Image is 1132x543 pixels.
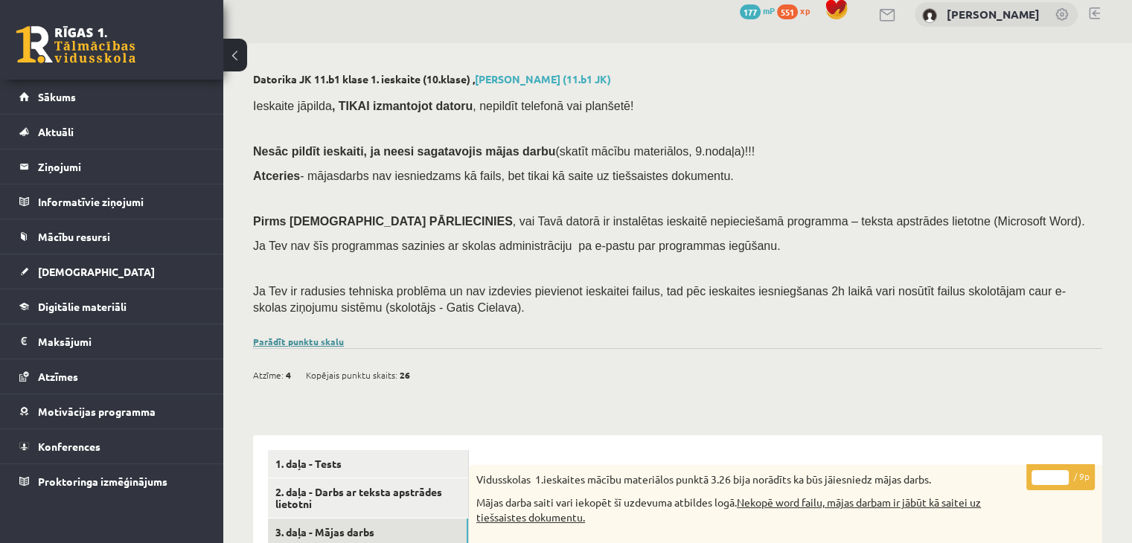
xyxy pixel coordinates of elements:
a: Aktuāli [19,115,205,149]
p: / 9p [1026,464,1095,490]
a: 1. daļa - Tests [268,450,468,478]
span: Nesāc pildīt ieskaiti, ja neesi sagatavojis mājas darbu [253,145,555,158]
span: Pirms [DEMOGRAPHIC_DATA] PĀRLIECINIES [253,215,513,228]
span: Atzīmes [38,370,78,383]
span: (skatīt mācību materiālos, 9.nodaļa)!!! [555,145,755,158]
span: Motivācijas programma [38,405,156,418]
span: Digitālie materiāli [38,300,127,313]
span: xp [800,4,810,16]
a: [PERSON_NAME] [947,7,1040,22]
span: 551 [777,4,798,19]
span: Atzīme: [253,364,284,386]
span: Konferences [38,440,100,453]
span: 4 [286,364,291,386]
span: mP [763,4,775,16]
legend: Informatīvie ziņojumi [38,184,205,219]
legend: Maksājumi [38,324,205,359]
a: Sākums [19,80,205,114]
span: Ieskaite jāpilda , nepildīt telefonā vai planšetē! [253,100,633,112]
span: 177 [740,4,761,19]
a: [DEMOGRAPHIC_DATA] [19,254,205,289]
span: - mājasdarbs nav iesniedzams kā fails, bet tikai kā saite uz tiešsaistes dokumentu. [253,170,734,182]
h2: Datorika JK 11.b1 klase 1. ieskaite (10.klase) , [253,73,1102,86]
body: Editor, wiswyg-editor-user-answer-47024752890240 [15,15,602,30]
p: Vidusskolas 1.ieskaites mācību materiālos punktā 3.26 bija norādīts ka būs jāiesniedz mājas darbs. [476,472,1020,487]
a: Maksājumi [19,324,205,359]
b: Atceries [253,170,300,182]
a: 177 mP [740,4,775,16]
span: Ja Tev nav šīs programmas sazinies ar skolas administrāciju pa e-pastu par programmas iegūšanu. [253,240,780,252]
span: Sākums [38,90,76,103]
a: Parādīt punktu skalu [253,335,344,347]
span: Proktoringa izmēģinājums [38,475,167,488]
span: Mācību resursi [38,230,110,243]
a: [PERSON_NAME] (11.b1 JK) [475,72,611,86]
a: Motivācijas programma [19,394,205,428]
img: Sendija Ivanova [922,8,937,23]
u: Nekopē word failu, mājas darbam ir jābūt kā saitei uz tiešsaistes dokumentu. [476,495,981,524]
a: Rīgas 1. Tālmācības vidusskola [16,26,135,63]
a: Digitālie materiāli [19,289,205,324]
a: 2. daļa - Darbs ar teksta apstrādes lietotni [268,478,468,518]
span: Aktuāli [38,125,74,138]
a: Informatīvie ziņojumi [19,184,205,219]
span: Ja Tev ir radusies tehniska problēma un nav izdevies pievienot ieskaitei failus, tad pēc ieskaite... [253,285,1066,314]
legend: Ziņojumi [38,150,205,184]
a: Mācību resursi [19,219,205,254]
a: Atzīmes [19,359,205,393]
a: Proktoringa izmēģinājums [19,464,205,498]
span: , vai Tavā datorā ir instalētas ieskaitē nepieciešamā programma – teksta apstrādes lietotne (Micr... [513,215,1085,228]
span: 26 [400,364,410,386]
a: Ziņojumi [19,150,205,184]
a: 551 xp [777,4,817,16]
b: , TIKAI izmantojot datoru [332,100,473,112]
span: [DEMOGRAPHIC_DATA] [38,265,155,278]
p: Mājas darba saiti vari iekopēt šī uzdevuma atbildes logā. [476,495,1020,524]
span: Kopējais punktu skaits: [306,364,397,386]
a: Konferences [19,429,205,463]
